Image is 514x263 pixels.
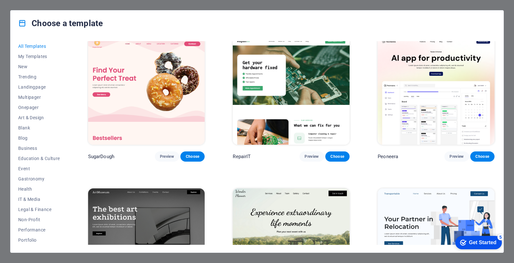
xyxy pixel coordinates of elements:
[18,227,60,232] span: Performance
[378,153,398,160] p: Peoneera
[18,164,60,174] button: Event
[18,84,60,90] span: Landingpage
[18,62,60,72] button: New
[18,123,60,133] button: Blank
[18,18,103,28] h4: Choose a template
[88,153,114,160] p: SugarDough
[19,7,46,13] div: Get Started
[18,184,60,194] button: Health
[18,153,60,164] button: Education & Culture
[378,37,495,145] img: Peoneera
[18,92,60,102] button: Multipager
[185,154,200,159] span: Choose
[18,72,60,82] button: Trending
[475,154,489,159] span: Choose
[18,174,60,184] button: Gastronomy
[18,186,60,192] span: Health
[88,37,205,145] img: SugarDough
[155,151,179,162] button: Preview
[18,204,60,215] button: Legal & Finance
[18,215,60,225] button: Non-Profit
[18,102,60,113] button: Onepager
[18,54,60,59] span: My Templates
[18,166,60,171] span: Event
[233,153,251,160] p: RepairIT
[18,197,60,202] span: IT & Media
[18,207,60,212] span: Legal & Finance
[325,151,350,162] button: Choose
[180,151,205,162] button: Choose
[18,225,60,235] button: Performance
[299,151,324,162] button: Preview
[18,64,60,69] span: New
[444,151,469,162] button: Preview
[18,113,60,123] button: Art & Design
[18,156,60,161] span: Education & Culture
[18,237,60,243] span: Portfolio
[18,105,60,110] span: Onepager
[233,37,350,145] img: RepairIT
[18,44,60,49] span: All Templates
[450,154,464,159] span: Preview
[470,151,495,162] button: Choose
[18,135,60,141] span: Blog
[18,115,60,120] span: Art & Design
[18,143,60,153] button: Business
[18,95,60,100] span: Multipager
[18,176,60,181] span: Gastronomy
[18,217,60,222] span: Non-Profit
[18,74,60,79] span: Trending
[18,125,60,130] span: Blank
[18,41,60,51] button: All Templates
[305,154,319,159] span: Preview
[330,154,344,159] span: Choose
[18,146,60,151] span: Business
[18,51,60,62] button: My Templates
[160,154,174,159] span: Preview
[18,133,60,143] button: Blog
[5,3,52,17] div: Get Started 5 items remaining, 0% complete
[47,1,54,8] div: 5
[18,235,60,245] button: Portfolio
[18,194,60,204] button: IT & Media
[18,82,60,92] button: Landingpage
